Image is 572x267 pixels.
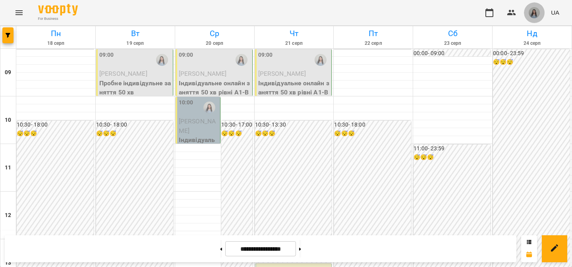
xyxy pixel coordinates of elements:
[17,121,94,129] h6: 10:30 - 18:00
[179,51,193,60] label: 09:00
[255,129,332,138] h6: 😴😴😴
[548,5,562,20] button: UA
[5,211,11,220] h6: 12
[17,27,94,40] h6: Пн
[99,79,171,97] p: Пробне індивідульне заняття 50 хв
[256,27,332,40] h6: Чт
[99,51,114,60] label: 09:00
[179,98,193,107] label: 10:00
[256,40,332,47] h6: 21 серп
[97,27,174,40] h6: Вт
[176,40,253,47] h6: 20 серп
[258,70,306,77] span: [PERSON_NAME]
[414,49,491,58] h6: 00:00 - 09:00
[315,54,327,66] img: Катерина
[38,4,78,15] img: Voopty Logo
[493,49,570,58] h6: 00:00 - 23:59
[414,144,491,153] h6: 11:00 - 23:59
[17,40,94,47] h6: 18 серп
[96,121,173,129] h6: 10:30 - 18:00
[179,70,227,77] span: [PERSON_NAME]
[255,121,332,129] h6: 10:30 - 13:30
[221,129,252,138] h6: 😴😴😴
[179,79,251,107] p: Індивідуальне онлайн заняття 50 хв рівні А1-В1
[236,54,247,66] img: Катерина
[335,40,412,47] h6: 22 серп
[176,27,253,40] h6: Ср
[5,68,11,77] h6: 09
[38,16,78,21] span: For Business
[551,8,559,17] span: UA
[221,121,252,129] h6: 10:30 - 17:00
[96,129,173,138] h6: 😴😴😴
[179,117,216,134] span: [PERSON_NAME]
[494,27,570,40] h6: Нд
[335,27,412,40] h6: Пт
[5,163,11,172] h6: 11
[494,40,570,47] h6: 24 серп
[493,58,570,67] h6: 😴😴😴
[179,135,219,173] p: Індивідуальне онлайн заняття 50 хв рівні А1-В1
[414,40,491,47] h6: 23 серп
[10,3,29,22] button: Menu
[334,129,411,138] h6: 😴😴😴
[414,153,491,162] h6: 😴😴😴
[529,7,540,18] img: 00729b20cbacae7f74f09ddf478bc520.jpg
[17,129,94,138] h6: 😴😴😴
[334,121,411,129] h6: 10:30 - 18:00
[97,40,174,47] h6: 19 серп
[99,70,147,77] span: [PERSON_NAME]
[414,27,491,40] h6: Сб
[258,51,273,60] label: 09:00
[156,54,168,66] img: Катерина
[258,79,330,107] p: Індивідуальне онлайн заняття 50 хв рівні А1-В1
[5,116,11,125] h6: 10
[203,102,215,113] img: Катерина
